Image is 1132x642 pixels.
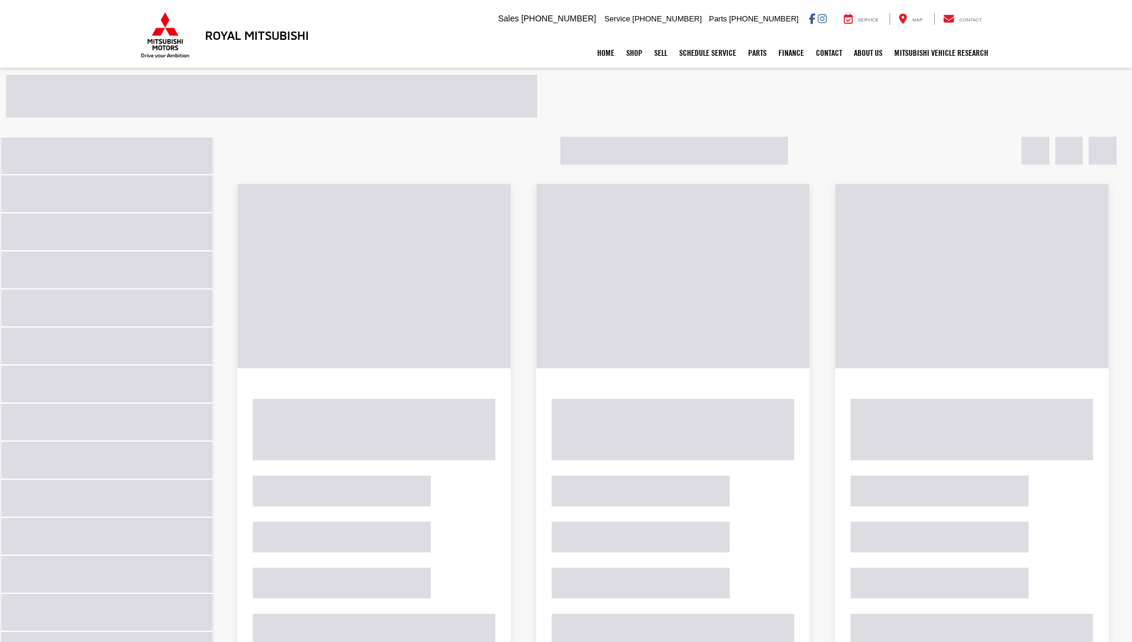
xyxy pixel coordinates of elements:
h3: Royal Mitsubishi [205,29,309,42]
a: Service [835,13,888,25]
a: Instagram: Click to visit our Instagram page [818,14,827,23]
a: Sell [648,38,673,68]
span: Contact [959,17,982,23]
span: Parts [709,14,727,23]
span: Map [912,17,922,23]
a: Map [890,13,931,25]
span: [PHONE_NUMBER] [521,14,596,23]
span: Service [858,17,879,23]
a: Finance [772,38,810,68]
a: Mitsubishi Vehicle Research [888,38,994,68]
a: Parts: Opens in a new tab [742,38,772,68]
span: [PHONE_NUMBER] [729,14,799,23]
img: Mitsubishi [138,12,192,58]
span: Sales [498,14,519,23]
a: Contact [934,13,991,25]
a: About Us [848,38,888,68]
span: Service [604,14,630,23]
a: Facebook: Click to visit our Facebook page [809,14,815,23]
span: [PHONE_NUMBER] [632,14,702,23]
a: Home [591,38,620,68]
a: Schedule Service: Opens in a new tab [673,38,742,68]
a: Contact [810,38,848,68]
a: Shop [620,38,648,68]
